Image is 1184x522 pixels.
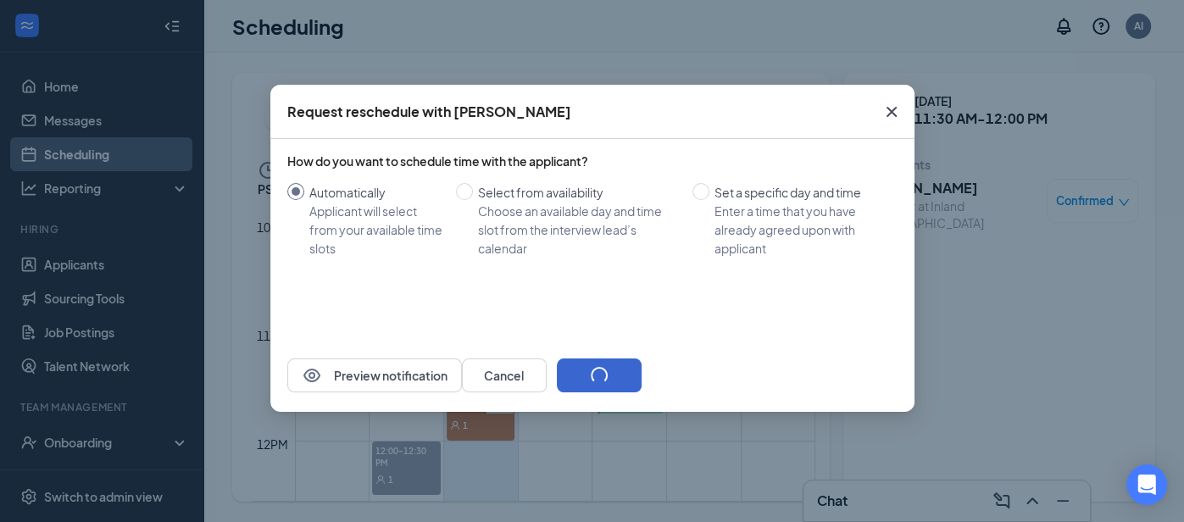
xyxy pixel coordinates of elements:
[714,183,884,202] div: Set a specific day and time
[1126,464,1167,505] div: Open Intercom Messenger
[287,103,571,121] div: Request reschedule with [PERSON_NAME]
[478,183,679,202] div: Select from availability
[881,102,902,122] svg: Cross
[714,202,884,258] div: Enter a time that you have already agreed upon with applicant
[309,202,442,258] div: Applicant will select from your available time slots
[462,358,547,392] button: Cancel
[287,153,898,169] div: How do you want to schedule time with the applicant?
[302,365,322,386] svg: Eye
[287,358,462,392] button: EyePreview notification
[478,202,679,258] div: Choose an available day and time slot from the interview lead’s calendar
[869,85,914,139] button: Close
[309,183,442,202] div: Automatically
